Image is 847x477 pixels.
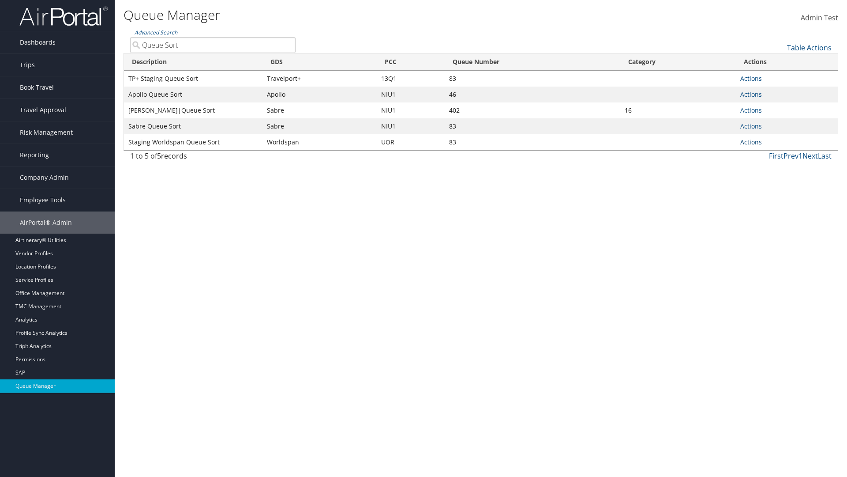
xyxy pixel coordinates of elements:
[157,151,161,161] span: 5
[783,151,798,161] a: Prev
[262,118,377,134] td: Sabre
[20,189,66,211] span: Employee Tools
[20,167,69,189] span: Company Admin
[620,53,736,71] th: Category: activate to sort column ascending
[124,53,262,71] th: Description: activate to sort column ascending
[124,102,262,118] td: [PERSON_NAME]|Queue Sort
[769,151,783,161] a: First
[787,43,832,53] a: Table Actions
[620,102,736,118] td: 16
[740,90,762,98] a: Actions
[798,151,802,161] a: 1
[20,212,72,234] span: AirPortal® Admin
[445,53,620,71] th: Queue Number: activate to sort column ascending
[262,53,377,71] th: GDS: activate to sort column ascending
[377,102,445,118] td: NIU1
[377,53,445,71] th: PCC: activate to sort column ascending
[445,102,620,118] td: 402
[20,54,35,76] span: Trips
[124,71,262,87] td: TP+ Staging Queue Sort
[377,118,445,134] td: NIU1
[135,29,177,36] a: Advanced Search
[124,6,600,24] h1: Queue Manager
[740,122,762,130] a: Actions
[818,151,832,161] a: Last
[740,106,762,114] a: Actions
[801,4,838,32] a: Admin Test
[740,74,762,83] a: Actions
[124,118,262,134] td: Sabre Queue Sort
[377,87,445,102] td: NIU1
[740,138,762,146] a: Actions
[262,87,377,102] td: Apollo
[262,71,377,87] td: Travelport+
[736,53,838,71] th: Actions
[20,31,56,53] span: Dashboards
[445,87,620,102] td: 46
[20,121,73,144] span: Risk Management
[445,118,620,134] td: 83
[130,151,296,166] div: 1 to 5 of records
[801,13,838,23] span: Admin Test
[124,87,262,102] td: Apollo Queue Sort
[262,102,377,118] td: Sabre
[445,71,620,87] td: 83
[262,134,377,150] td: Worldspan
[20,144,49,166] span: Reporting
[445,134,620,150] td: 83
[802,151,818,161] a: Next
[19,6,108,26] img: airportal-logo.png
[377,71,445,87] td: 13Q1
[20,76,54,98] span: Book Travel
[377,134,445,150] td: UOR
[124,134,262,150] td: Staging Worldspan Queue Sort
[130,37,296,53] input: Advanced Search
[20,99,66,121] span: Travel Approval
